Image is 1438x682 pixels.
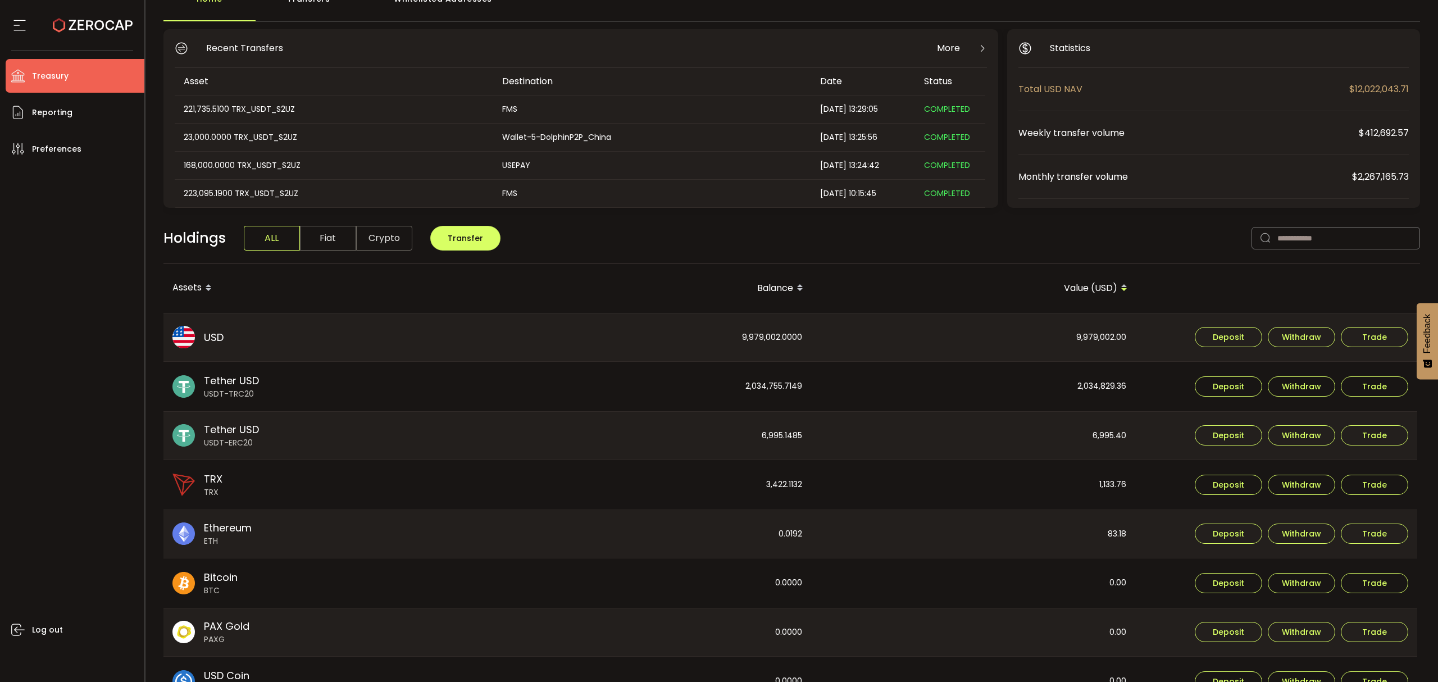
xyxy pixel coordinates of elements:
[1362,530,1387,538] span: Trade
[488,313,811,362] div: 9,979,002.0000
[812,510,1135,558] div: 83.18
[1417,303,1438,379] button: Feedback - Show survey
[811,159,915,172] div: [DATE] 13:24:42
[1349,82,1409,96] span: $12,022,043.71
[1341,622,1408,642] button: Trade
[1018,82,1349,96] span: Total USD NAV
[1282,481,1321,489] span: Withdraw
[163,228,226,249] span: Holdings
[1268,425,1335,445] button: Withdraw
[1282,530,1321,538] span: Withdraw
[488,510,811,558] div: 0.0192
[1362,383,1387,390] span: Trade
[32,104,72,121] span: Reporting
[172,522,195,545] img: eth_portfolio.svg
[1282,579,1321,587] span: Withdraw
[812,412,1135,460] div: 6,995.40
[811,187,915,200] div: [DATE] 10:15:45
[1213,530,1244,538] span: Deposit
[493,103,810,116] div: FMS
[1213,333,1244,341] span: Deposit
[1341,524,1408,544] button: Trade
[175,75,493,88] div: Asset
[32,68,69,84] span: Treasury
[924,188,970,199] span: COMPLETED
[1341,573,1408,593] button: Trade
[32,141,81,157] span: Preferences
[1282,628,1321,636] span: Withdraw
[1359,126,1409,140] span: $412,692.57
[204,388,259,400] span: USDT-TRC20
[204,373,259,388] span: Tether USD
[1018,126,1359,140] span: Weekly transfer volume
[1195,425,1262,445] button: Deposit
[812,362,1135,411] div: 2,034,829.36
[204,487,222,498] span: TRX
[488,558,811,608] div: 0.0000
[1195,475,1262,495] button: Deposit
[1282,383,1321,390] span: Withdraw
[488,412,811,460] div: 6,995.1485
[1213,383,1244,390] span: Deposit
[924,103,970,115] span: COMPLETED
[1341,425,1408,445] button: Trade
[32,622,63,638] span: Log out
[300,226,356,251] span: Fiat
[488,279,812,298] div: Balance
[812,313,1135,362] div: 9,979,002.00
[811,103,915,116] div: [DATE] 13:29:05
[1195,524,1262,544] button: Deposit
[493,187,810,200] div: FMS
[172,621,195,643] img: paxg_portfolio.svg
[488,460,811,510] div: 3,422.1132
[811,131,915,144] div: [DATE] 13:25:56
[1268,573,1335,593] button: Withdraw
[1268,376,1335,397] button: Withdraw
[204,437,259,449] span: USDT-ERC20
[204,634,249,645] span: PAXG
[1213,431,1244,439] span: Deposit
[493,131,810,144] div: Wallet-5-DolphinP2P_China
[1268,475,1335,495] button: Withdraw
[1268,524,1335,544] button: Withdraw
[811,75,915,88] div: Date
[1362,431,1387,439] span: Trade
[1018,170,1352,184] span: Monthly transfer volume
[1050,41,1090,55] span: Statistics
[812,608,1135,657] div: 0.00
[488,608,811,657] div: 0.0000
[1362,333,1387,341] span: Trade
[1352,170,1409,184] span: $2,267,165.73
[172,326,195,348] img: usd_portfolio.svg
[172,572,195,594] img: btc_portfolio.svg
[915,75,985,88] div: Status
[244,226,300,251] span: ALL
[204,619,249,634] span: PAX Gold
[1268,622,1335,642] button: Withdraw
[1213,481,1244,489] span: Deposit
[1213,579,1244,587] span: Deposit
[204,535,252,547] span: ETH
[175,159,492,172] div: 168,000.0000 TRX_USDT_S2UZ
[1282,431,1321,439] span: Withdraw
[1268,327,1335,347] button: Withdraw
[1341,376,1408,397] button: Trade
[488,362,811,411] div: 2,034,755.7149
[204,422,259,437] span: Tether USD
[1382,628,1438,682] iframe: Chat Widget
[1195,573,1262,593] button: Deposit
[172,375,195,398] img: usdt_portfolio.svg
[356,226,412,251] span: Crypto
[812,460,1135,510] div: 1,133.76
[172,424,195,447] img: usdt_portfolio.svg
[448,233,483,244] span: Transfer
[924,131,970,143] span: COMPLETED
[1195,327,1262,347] button: Deposit
[1341,327,1408,347] button: Trade
[812,279,1136,298] div: Value (USD)
[1195,376,1262,397] button: Deposit
[1422,314,1432,353] span: Feedback
[204,471,222,487] span: TRX
[1362,579,1387,587] span: Trade
[204,585,238,597] span: BTC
